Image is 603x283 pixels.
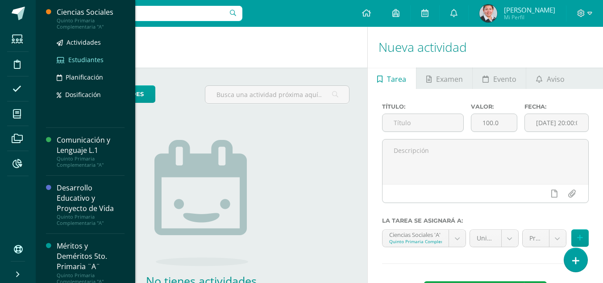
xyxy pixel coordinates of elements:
[383,114,464,131] input: Título
[493,68,516,90] span: Evento
[205,86,349,103] input: Busca una actividad próxima aquí...
[57,214,125,226] div: Quinto Primaria Complementaria "A"
[504,5,555,14] span: [PERSON_NAME]
[524,103,589,110] label: Fecha:
[382,217,589,224] label: La tarea se asignará a:
[389,238,442,245] div: Quinto Primaria Complementaria
[525,114,588,131] input: Fecha de entrega
[470,230,518,247] a: Unidad 3
[67,38,101,46] span: Actividades
[383,230,466,247] a: Ciencias Sociales 'A'Quinto Primaria Complementaria
[57,37,125,47] a: Actividades
[57,55,125,65] a: Estudiantes
[57,183,125,214] div: Desarrollo Educativo y Proyecto de Vida
[57,135,125,168] a: Comunicación y Lenguaje L.1Quinto Primaria Complementaria "A"
[57,17,125,30] div: Quinto Primaria Complementaria "A"
[526,68,574,89] a: Aviso
[523,230,566,247] a: Prueba Corta (10.0%)
[66,73,103,81] span: Planificación
[57,183,125,226] a: Desarrollo Educativo y Proyecto de VidaQuinto Primaria Complementaria "A"
[387,68,406,90] span: Tarea
[529,230,542,247] span: Prueba Corta (10.0%)
[389,230,442,238] div: Ciencias Sociales 'A'
[368,68,416,89] a: Tarea
[471,114,517,131] input: Puntos máximos
[378,27,592,68] h1: Nueva actividad
[473,68,526,89] a: Evento
[471,103,517,110] label: Valor:
[57,89,125,100] a: Dosificación
[57,7,125,30] a: Ciencias SocialesQuinto Primaria Complementaria "A"
[42,6,242,21] input: Busca un usuario...
[57,135,125,156] div: Comunicación y Lenguaje L.1
[154,140,248,266] img: no_activities.png
[57,241,125,272] div: Méritos y Deméritos 5to. Primaria ¨A¨
[382,103,464,110] label: Título:
[46,27,357,68] h1: Actividades
[477,230,495,247] span: Unidad 3
[57,7,125,17] div: Ciencias Sociales
[547,68,565,90] span: Aviso
[436,68,463,90] span: Examen
[68,55,104,64] span: Estudiantes
[504,13,555,21] span: Mi Perfil
[57,156,125,168] div: Quinto Primaria Complementaria "A"
[57,72,125,82] a: Planificación
[416,68,472,89] a: Examen
[479,4,497,22] img: b82dc69c5426fd5f7fe4418bbe149562.png
[65,90,101,99] span: Dosificación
